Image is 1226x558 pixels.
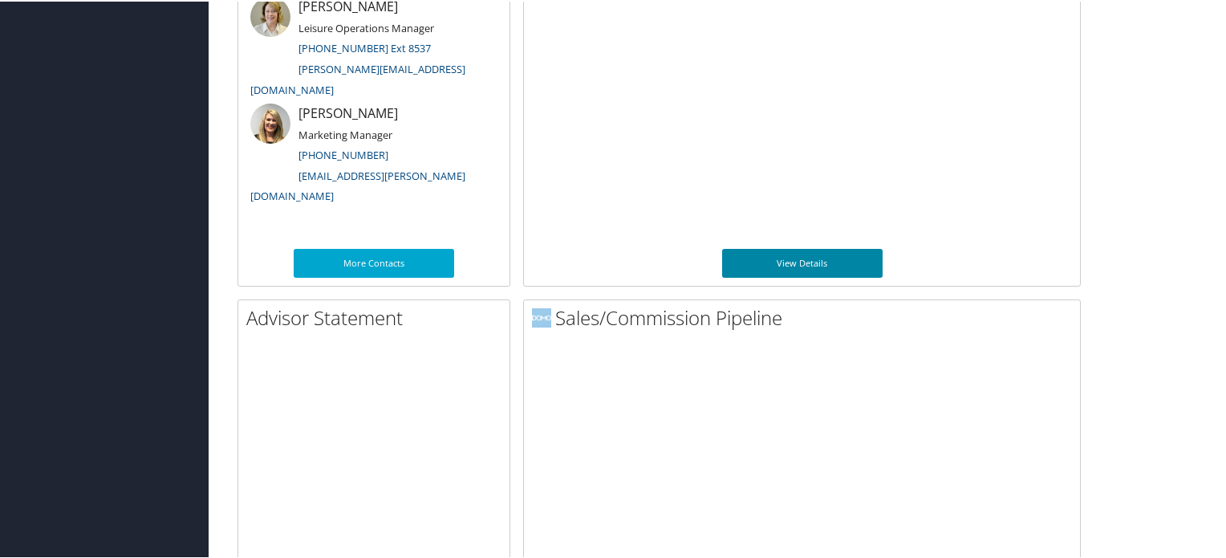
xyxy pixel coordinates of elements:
li: [PERSON_NAME] [242,102,505,209]
img: ali-moffitt.jpg [250,102,290,142]
a: More Contacts [294,247,454,276]
a: [EMAIL_ADDRESS][PERSON_NAME][DOMAIN_NAME] [250,167,465,202]
a: [PHONE_NUMBER] Ext 8537 [298,39,431,54]
a: View Details [722,247,883,276]
small: Marketing Manager [298,126,392,141]
h2: Sales/Commission Pipeline [532,303,1080,330]
img: domo-logo.png [532,307,551,326]
a: [PERSON_NAME][EMAIL_ADDRESS][DOMAIN_NAME] [250,60,465,96]
a: [PHONE_NUMBER] [298,146,388,161]
small: Leisure Operations Manager [298,19,434,34]
h2: Advisor Statement [246,303,509,330]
